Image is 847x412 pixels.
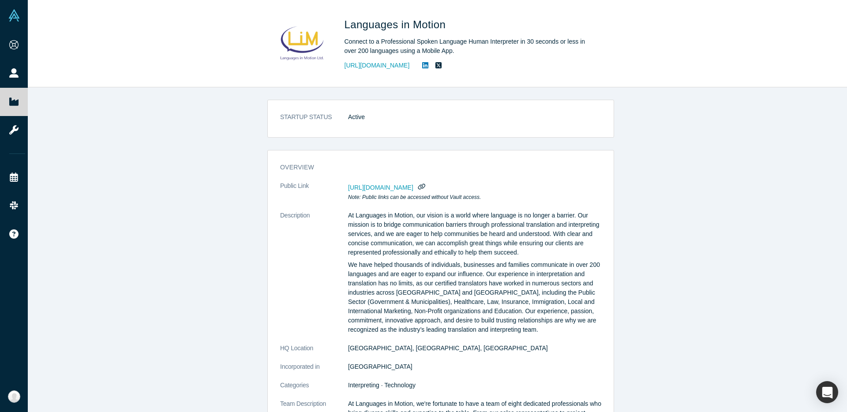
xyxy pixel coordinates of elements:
[348,112,601,122] dd: Active
[280,211,348,344] dt: Description
[8,390,20,403] img: Suhan Lee's Account
[280,381,348,399] dt: Categories
[280,344,348,362] dt: HQ Location
[280,362,348,381] dt: Incorporated in
[280,112,348,131] dt: STARTUP STATUS
[348,194,481,200] em: Note: Public links can be accessed without Vault access.
[348,362,601,371] dd: [GEOGRAPHIC_DATA]
[348,260,601,334] p: We have helped thousands of individuals, businesses and families communicate in over 200 language...
[280,181,309,191] span: Public Link
[345,61,410,70] a: [URL][DOMAIN_NAME]
[348,344,601,353] dd: [GEOGRAPHIC_DATA], [GEOGRAPHIC_DATA], [GEOGRAPHIC_DATA]
[345,37,592,56] div: Connect to a Professional Spoken Language Human Interpreter in 30 seconds or less in over 200 lan...
[348,184,413,191] span: [URL][DOMAIN_NAME]
[280,163,589,172] h3: overview
[345,19,449,30] span: Languages in Motion
[348,211,601,257] p: At Languages in Motion, our vision is a world where language is no longer a barrier. Our mission ...
[8,9,20,22] img: Alchemist Vault Logo
[348,382,416,389] span: Interpreting · Technology
[270,13,332,75] img: Languages in Motion's Logo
